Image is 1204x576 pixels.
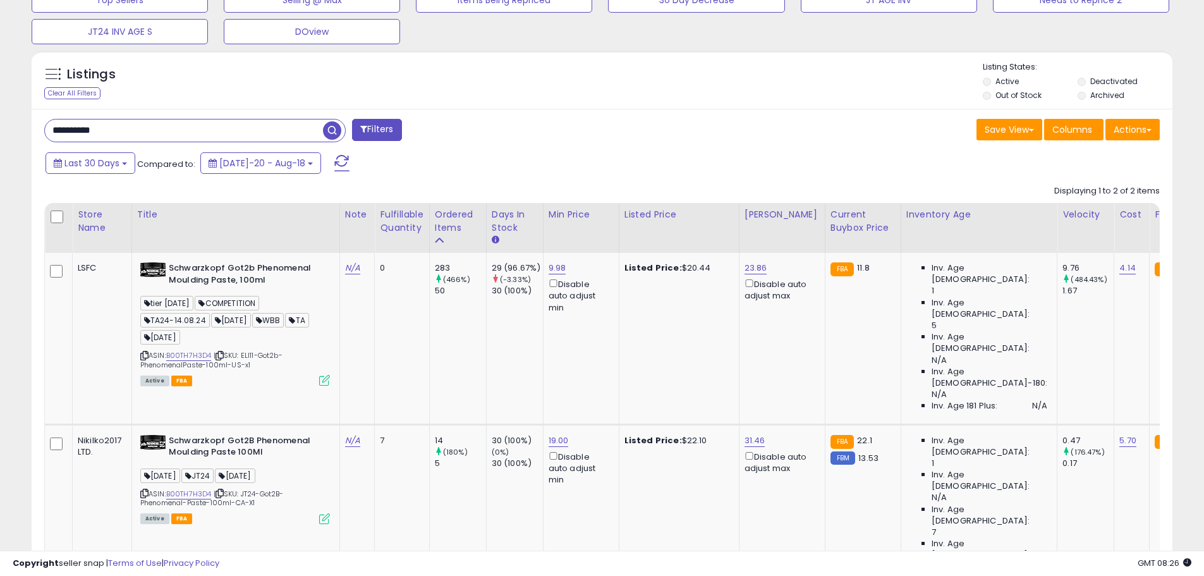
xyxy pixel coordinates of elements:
[140,262,166,277] img: 41LpDFqPzcL._SL40_.jpg
[857,434,872,446] span: 22.1
[78,435,122,458] div: Nikilko2017 LTD.
[211,313,251,328] span: [DATE]
[345,434,360,447] a: N/A
[932,389,947,400] span: N/A
[380,208,423,235] div: Fulfillable Quantity
[195,296,259,310] span: COMPETITION
[219,157,305,169] span: [DATE]-20 - Aug-18
[140,313,210,328] span: TA24-14.08.24
[830,435,854,449] small: FBA
[1062,208,1109,221] div: Velocity
[932,297,1047,320] span: Inv. Age [DEMOGRAPHIC_DATA]:
[13,557,59,569] strong: Copyright
[1105,119,1160,140] button: Actions
[78,262,122,274] div: LSFC
[67,66,116,83] h5: Listings
[443,447,468,457] small: (180%)
[443,274,470,285] small: (466%)
[435,285,486,297] div: 50
[830,451,855,465] small: FBM
[137,208,334,221] div: Title
[380,262,419,274] div: 0
[1054,185,1160,197] div: Displaying 1 to 2 of 2 items
[140,489,284,508] span: | SKU: JT24-Got2B-Phenomenal-Paste-100ml-CA-X1
[492,262,543,274] div: 29 (96.67%)
[435,262,486,274] div: 283
[1138,557,1191,569] span: 2025-09-18 08:26 GMT
[830,262,854,276] small: FBA
[1119,262,1136,274] a: 4.14
[169,262,322,289] b: Schwarzkopf Got2b Phenomenal Moulding Paste, 100ml
[624,262,729,274] div: $20.44
[435,435,486,446] div: 14
[745,277,815,302] div: Disable auto adjust max
[857,262,870,274] span: 11.8
[1090,90,1124,101] label: Archived
[13,558,219,570] div: seller snap | |
[624,208,734,221] div: Listed Price
[492,208,538,235] div: Days In Stock
[46,152,135,174] button: Last 30 Days
[1062,458,1114,469] div: 0.17
[932,285,934,297] span: 1
[624,434,682,446] b: Listed Price:
[932,538,1047,561] span: Inv. Age [DEMOGRAPHIC_DATA]-180:
[995,90,1042,101] label: Out of Stock
[140,469,180,483] span: [DATE]
[1062,262,1114,274] div: 9.76
[932,366,1047,389] span: Inv. Age [DEMOGRAPHIC_DATA]-180:
[1155,262,1178,276] small: FBA
[932,469,1047,492] span: Inv. Age [DEMOGRAPHIC_DATA]:
[983,61,1172,73] p: Listing States:
[932,492,947,503] span: N/A
[1052,123,1092,136] span: Columns
[352,119,401,141] button: Filters
[1071,274,1107,285] small: (484.43%)
[140,330,180,345] span: [DATE]
[549,434,569,447] a: 19.00
[140,350,283,369] span: | SKU: ELI11-Got2b-PhenomenalPaste-100ml-US-x1
[492,235,499,246] small: Days In Stock.
[492,435,543,446] div: 30 (100%)
[140,296,194,310] span: tier [DATE]
[932,458,934,469] span: 1
[1032,400,1047,412] span: N/A
[140,435,330,523] div: ASIN:
[108,557,162,569] a: Terms of Use
[932,320,937,331] span: 5
[745,208,820,221] div: [PERSON_NAME]
[181,469,214,483] span: JT24
[166,489,212,499] a: B00TH7H3D4
[932,435,1047,458] span: Inv. Age [DEMOGRAPHIC_DATA]:
[166,350,212,361] a: B00TH7H3D4
[830,208,896,235] div: Current Buybox Price
[224,19,400,44] button: DOview
[549,277,609,314] div: Disable auto adjust min
[745,450,815,474] div: Disable auto adjust max
[140,262,330,384] div: ASIN:
[1062,435,1114,446] div: 0.47
[380,435,419,446] div: 7
[200,152,321,174] button: [DATE]-20 - Aug-18
[1119,208,1144,221] div: Cost
[32,19,208,44] button: JT24 INV AGE S
[215,469,255,483] span: [DATE]
[1044,119,1104,140] button: Columns
[932,527,936,538] span: 7
[624,262,682,274] b: Listed Price:
[995,76,1019,87] label: Active
[164,557,219,569] a: Privacy Policy
[500,274,531,285] small: (-3.33%)
[1071,447,1104,457] small: (176.47%)
[140,435,166,450] img: 41LpDFqPzcL._SL40_.jpg
[1062,285,1114,297] div: 1.67
[549,262,566,274] a: 9.98
[745,262,767,274] a: 23.86
[624,435,729,446] div: $22.10
[492,285,543,297] div: 30 (100%)
[252,313,284,328] span: WBB
[745,434,765,447] a: 31.46
[64,157,119,169] span: Last 30 Days
[44,87,100,99] div: Clear All Filters
[932,504,1047,527] span: Inv. Age [DEMOGRAPHIC_DATA]:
